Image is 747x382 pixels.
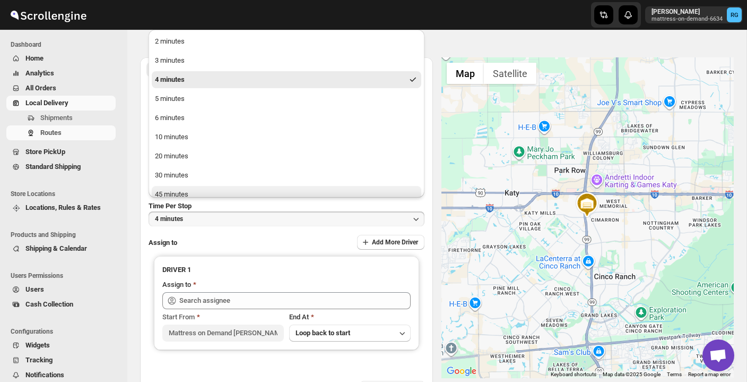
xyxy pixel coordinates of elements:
[162,313,195,321] span: Start From
[25,244,87,252] span: Shipping & Calendar
[645,6,743,23] button: User menu
[152,186,421,203] button: 45 minutes
[40,129,62,137] span: Routes
[152,52,421,69] button: 3 minutes
[25,99,68,107] span: Local Delivery
[155,170,188,181] div: 30 minutes
[179,292,411,309] input: Search assignee
[11,40,120,49] span: Dashboard
[155,132,188,142] div: 10 minutes
[149,239,177,247] span: Assign to
[444,364,479,378] a: Open this area in Google Maps (opens a new window)
[667,371,682,377] a: Terms (opens in new tab)
[155,113,185,123] div: 6 minutes
[444,364,479,378] img: Google
[8,2,88,28] img: ScrollEngine
[6,81,116,96] button: All Orders
[152,109,421,126] button: 6 minutes
[155,55,185,66] div: 3 minutes
[40,114,73,122] span: Shipments
[155,36,185,47] div: 2 minutes
[25,341,50,349] span: Widgets
[6,282,116,297] button: Users
[727,7,742,22] span: Ricky Gamino
[11,231,120,239] span: Products and Shipping
[155,94,185,104] div: 5 minutes
[25,69,54,77] span: Analytics
[11,327,120,336] span: Configurations
[11,271,120,280] span: Users Permissions
[149,202,192,210] span: Time Per Stop
[6,200,116,215] button: Locations, Rules & Rates
[25,54,44,62] span: Home
[6,297,116,312] button: Cash Collection
[357,235,424,250] button: Add More Driver
[652,16,723,22] p: mattress-on-demand-6634
[152,129,421,146] button: 10 minutes
[6,51,116,66] button: Home
[652,7,723,16] p: [PERSON_NAME]
[25,148,65,156] span: Store PickUp
[155,215,183,223] span: 4 minutes
[11,190,120,198] span: Store Locations
[152,148,421,165] button: 20 minutes
[152,167,421,184] button: 30 minutes
[25,203,101,211] span: Locations, Rules & Rates
[155,189,188,200] div: 45 minutes
[603,371,661,377] span: Map data ©2025 Google
[6,241,116,256] button: Shipping & Calendar
[6,111,116,125] button: Shipments
[447,63,484,84] button: Show street map
[484,63,536,84] button: Show satellite imagery
[296,329,350,337] span: Loop back to start
[149,211,424,226] button: 4 minutes
[551,371,596,378] button: Keyboard shortcuts
[152,90,421,107] button: 5 minutes
[702,339,734,371] div: Open chat
[152,33,421,50] button: 2 minutes
[688,371,731,377] a: Report a map error
[6,125,116,140] button: Routes
[25,371,64,379] span: Notifications
[6,353,116,368] button: Tracking
[146,62,285,77] button: All Route Options
[152,71,421,88] button: 4 minutes
[25,300,73,308] span: Cash Collection
[289,312,411,322] div: End At
[25,356,53,364] span: Tracking
[25,163,81,171] span: Standard Shipping
[6,338,116,353] button: Widgets
[25,84,56,92] span: All Orders
[155,74,185,85] div: 4 minutes
[162,279,191,290] div: Assign to
[6,66,116,81] button: Analytics
[372,238,418,247] span: Add More Driver
[155,151,188,162] div: 20 minutes
[25,285,44,293] span: Users
[140,81,433,381] div: All Route Options
[162,265,411,275] h3: DRIVER 1
[289,325,411,342] button: Loop back to start
[731,12,739,19] text: RG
